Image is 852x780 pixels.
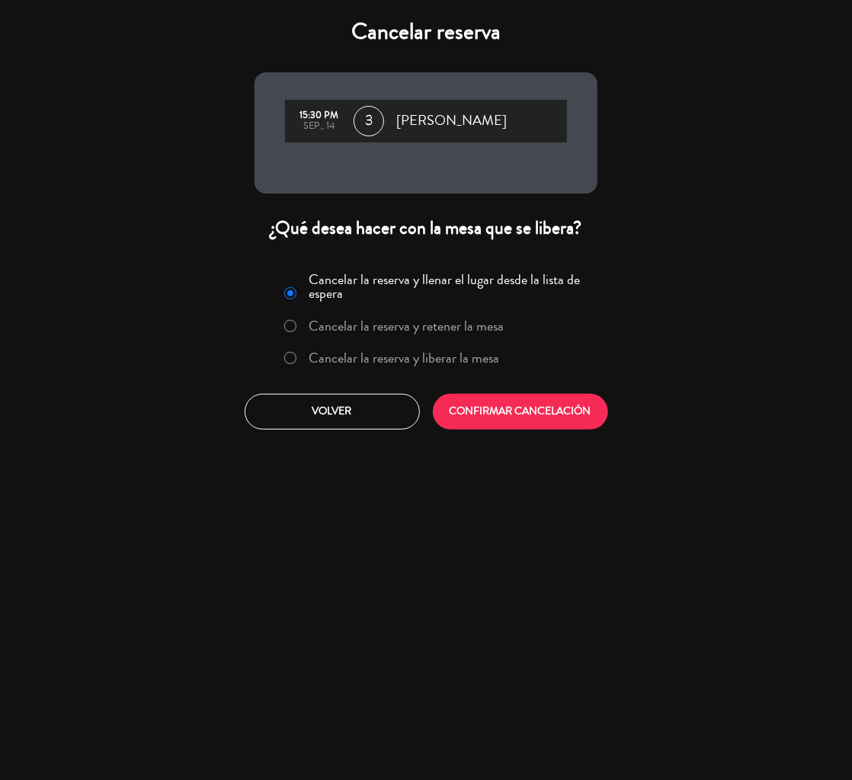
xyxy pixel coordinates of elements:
[396,110,507,133] span: [PERSON_NAME]
[255,216,597,240] div: ¿Qué desea hacer con la mesa que se libera?
[354,106,384,136] span: 3
[255,18,597,46] h4: Cancelar reserva
[293,110,346,121] div: 15:30 PM
[293,121,346,132] div: sep., 14
[309,319,504,333] label: Cancelar la reserva y retener la mesa
[309,273,588,300] label: Cancelar la reserva y llenar el lugar desde la lista de espera
[309,351,500,365] label: Cancelar la reserva y liberar la mesa
[245,394,420,430] button: Volver
[433,394,608,430] button: CONFIRMAR CANCELACIÓN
